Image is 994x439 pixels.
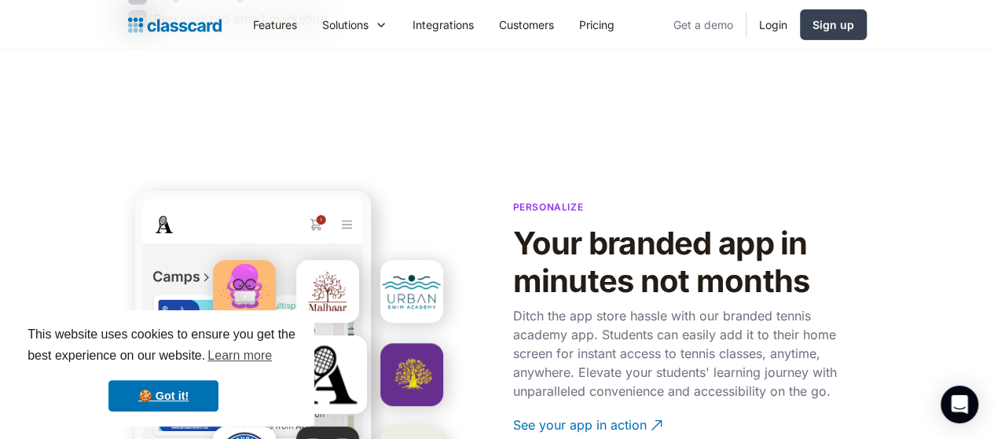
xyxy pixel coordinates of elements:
[941,386,978,423] div: Open Intercom Messenger
[322,16,369,33] div: Solutions
[567,7,627,42] a: Pricing
[205,344,274,368] a: learn more about cookies
[661,7,746,42] a: Get a demo
[310,7,400,42] div: Solutions
[513,225,867,300] h2: Your branded app in minutes not months
[13,310,314,426] div: cookieconsent
[513,306,867,401] p: Ditch the app store hassle with our branded tennis academy app. Students can easily add it to the...
[108,380,218,412] a: dismiss cookie message
[128,14,222,36] a: home
[486,7,567,42] a: Customers
[513,199,584,214] p: Personalize
[812,16,854,33] div: Sign up
[28,325,299,368] span: This website uses cookies to ensure you get the best experience on our website.
[513,404,647,434] div: See your app in action
[240,7,310,42] a: Features
[800,9,867,40] a: Sign up
[400,7,486,42] a: Integrations
[746,7,800,42] a: Login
